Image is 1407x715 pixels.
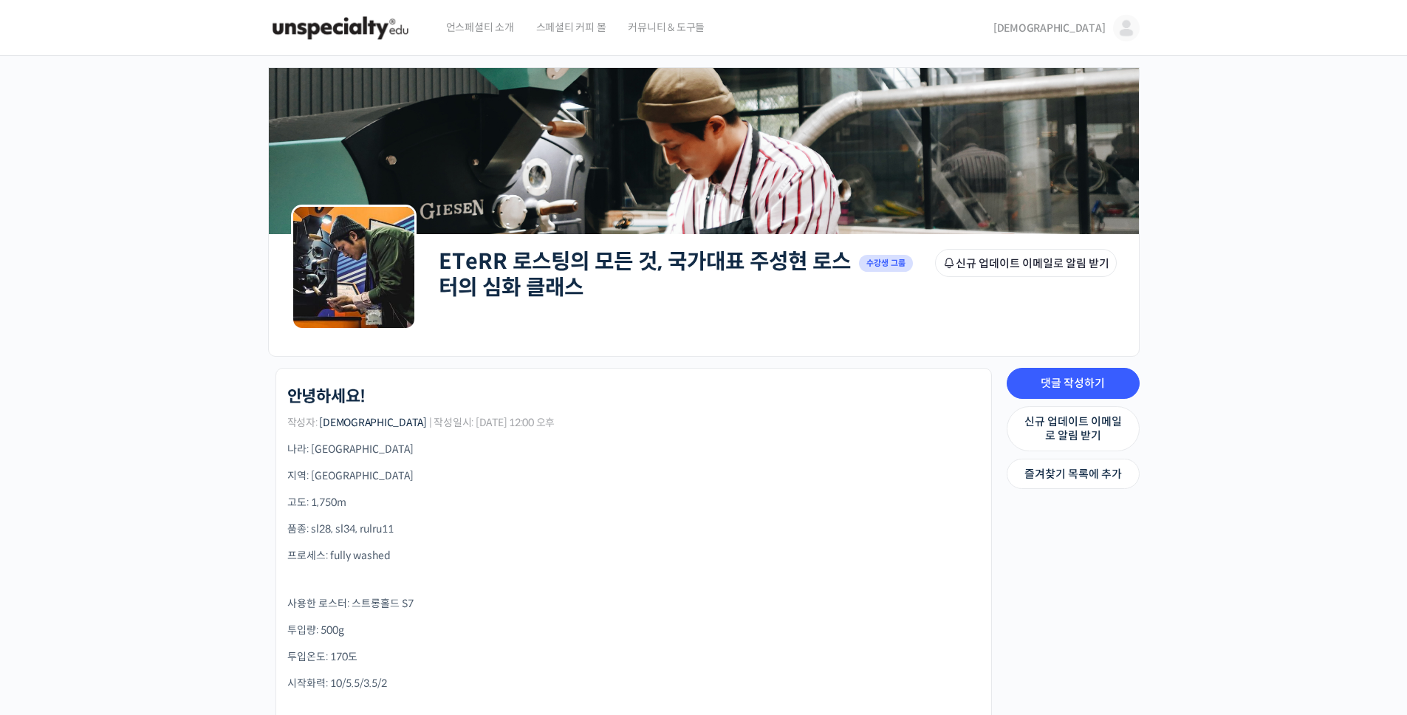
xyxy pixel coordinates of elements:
[287,623,980,638] p: 투입량: 500g
[1007,406,1140,451] a: 신규 업데이트 이메일로 알림 받기
[287,521,980,537] p: 품종: sl28, sl34, rulru11
[287,676,980,691] p: 시작화력: 10/5.5/3.5/2
[287,548,980,564] p: 프로세스: fully washed
[287,596,980,612] p: 사용한 로스터: 스트롱홀드 S7
[1007,459,1140,490] a: 즐겨찾기 목록에 추가
[287,495,980,510] p: 고도: 1,750m
[859,255,914,272] span: 수강생 그룹
[1007,368,1140,399] a: 댓글 작성하기
[287,442,980,457] p: 나라: [GEOGRAPHIC_DATA]
[287,387,366,406] h1: 안녕하세요!
[287,649,980,665] p: 투입온도: 170도
[935,249,1117,277] button: 신규 업데이트 이메일로 알림 받기
[291,205,417,330] img: Group logo of ETeRR 로스팅의 모든 것, 국가대표 주성현 로스터의 심화 클래스
[287,468,980,484] p: 지역: [GEOGRAPHIC_DATA]
[287,417,555,428] span: 작성자: | 작성일시: [DATE] 12:00 오후
[439,248,851,301] a: ETeRR 로스팅의 모든 것, 국가대표 주성현 로스터의 심화 클래스
[319,416,427,429] a: [DEMOGRAPHIC_DATA]
[993,21,1106,35] span: [DEMOGRAPHIC_DATA]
